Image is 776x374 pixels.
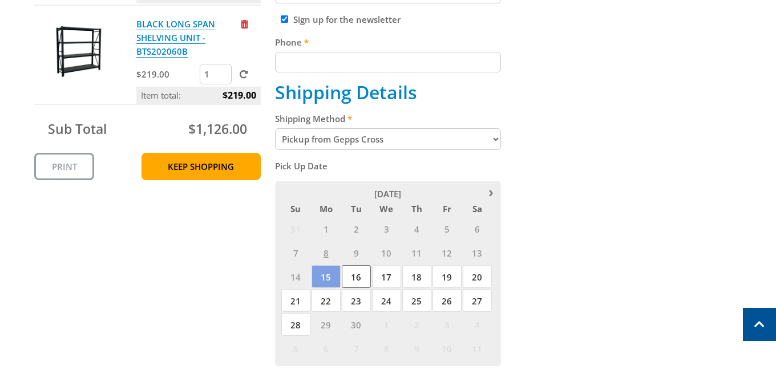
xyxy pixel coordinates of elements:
span: 7 [281,241,310,264]
span: 5 [281,337,310,360]
span: 21 [281,289,310,312]
span: 30 [342,313,371,336]
span: Sub Total [48,120,107,138]
span: 13 [463,241,492,264]
span: 4 [402,217,431,240]
span: 6 [312,337,341,360]
input: Please enter your telephone number. [275,52,502,72]
span: [DATE] [374,188,401,200]
span: Tu [342,201,371,216]
select: Please select a shipping method. [275,128,502,150]
span: 5 [433,217,462,240]
p: Item total: [136,87,261,104]
span: Su [281,201,310,216]
span: Fr [433,201,462,216]
span: 28 [281,313,310,336]
label: Shipping Method [275,112,502,125]
span: 10 [433,337,462,360]
span: 7 [342,337,371,360]
span: 15 [312,265,341,288]
h2: Shipping Details [275,82,502,103]
span: 26 [433,289,462,312]
span: 9 [402,337,431,360]
span: 11 [402,241,431,264]
span: 19 [433,265,462,288]
a: Remove from cart [241,18,248,30]
a: BLACK LONG SPAN SHELVING UNIT - BTS202060B [136,18,215,58]
label: Pick Up Date [275,159,502,173]
span: 23 [342,289,371,312]
span: 3 [372,217,401,240]
span: 2 [342,217,371,240]
span: 1 [312,217,341,240]
span: 24 [372,289,401,312]
span: 16 [342,265,371,288]
span: 31 [281,217,310,240]
span: 29 [312,313,341,336]
span: 3 [433,313,462,336]
span: 22 [312,289,341,312]
span: 2 [402,313,431,336]
span: 1 [372,313,401,336]
span: 8 [372,337,401,360]
img: BLACK LONG SPAN SHELVING UNIT - BTS202060B [45,17,114,86]
p: $219.00 [136,67,197,81]
span: 6 [463,217,492,240]
span: 4 [463,313,492,336]
span: 11 [463,337,492,360]
span: 12 [433,241,462,264]
span: Sa [463,201,492,216]
span: 17 [372,265,401,288]
span: 14 [281,265,310,288]
span: 25 [402,289,431,312]
label: Phone [275,35,502,49]
span: 10 [372,241,401,264]
span: 18 [402,265,431,288]
span: 8 [312,241,341,264]
span: We [372,201,401,216]
span: Mo [312,201,341,216]
span: $219.00 [223,87,256,104]
span: 9 [342,241,371,264]
span: Th [402,201,431,216]
a: Keep Shopping [142,153,261,180]
span: 27 [463,289,492,312]
span: $1,126.00 [188,120,247,138]
label: Sign up for the newsletter [293,14,401,25]
span: 20 [463,265,492,288]
a: Print [34,153,94,180]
